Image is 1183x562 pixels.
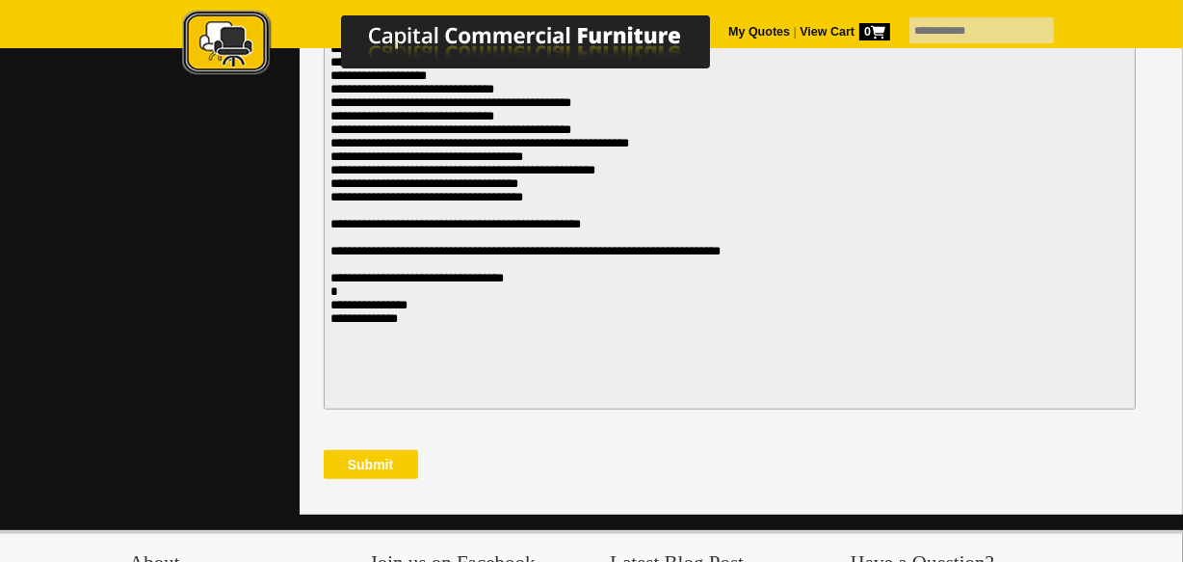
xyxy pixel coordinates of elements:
[129,10,803,80] img: Capital Commercial Furniture Logo
[797,25,890,39] a: View Cart0
[859,23,890,40] span: 0
[800,25,890,39] strong: View Cart
[324,450,418,479] button: Submit
[129,10,803,86] a: Capital Commercial Furniture Logo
